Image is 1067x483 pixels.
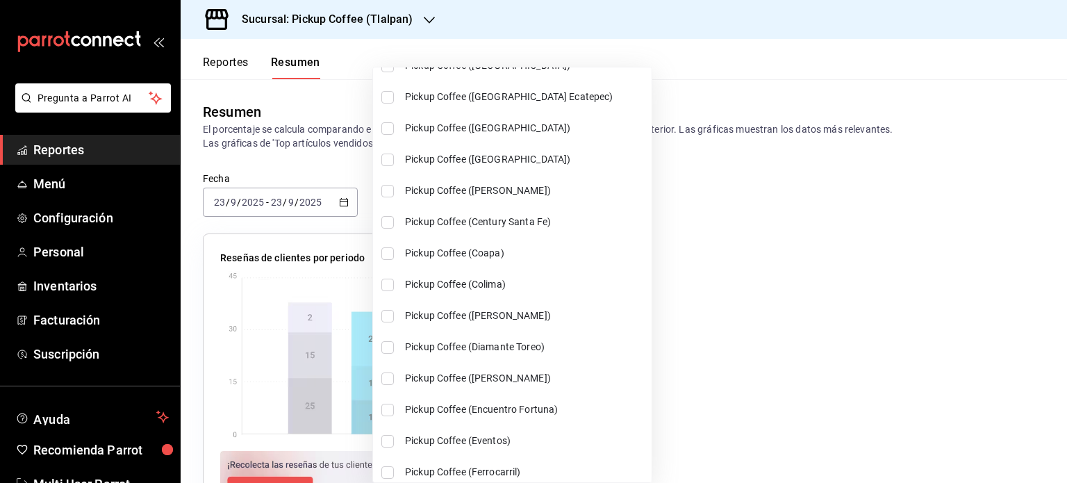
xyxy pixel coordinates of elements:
[405,402,646,417] span: Pickup Coffee (Encuentro Fortuna)
[405,215,646,229] span: Pickup Coffee (Century Santa Fe)
[405,371,646,386] span: Pickup Coffee ([PERSON_NAME])
[405,465,646,480] span: Pickup Coffee (Ferrocarril)
[405,434,646,448] span: Pickup Coffee (Eventos)
[405,183,646,198] span: Pickup Coffee ([PERSON_NAME])
[405,121,646,136] span: Pickup Coffee ([GEOGRAPHIC_DATA])
[405,340,646,354] span: Pickup Coffee (Diamante Toreo)
[405,90,646,104] span: Pickup Coffee ([GEOGRAPHIC_DATA] Ecatepec)
[405,277,646,292] span: Pickup Coffee (Colima)
[405,152,646,167] span: Pickup Coffee ([GEOGRAPHIC_DATA])
[405,246,646,261] span: Pickup Coffee (Coapa)
[405,309,646,323] span: Pickup Coffee ([PERSON_NAME])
